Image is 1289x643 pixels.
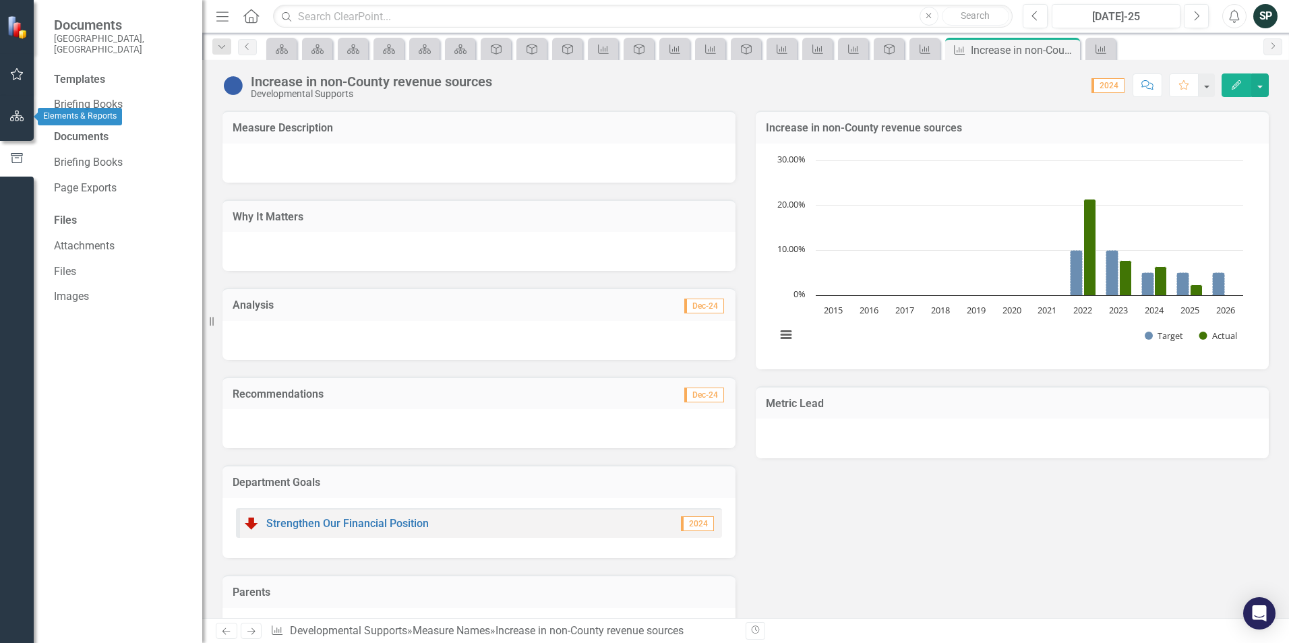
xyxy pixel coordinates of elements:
[931,304,950,316] text: 2018
[1106,250,1118,295] path: 2023, 10. Target.
[38,108,122,125] div: Elements & Reports
[54,97,189,113] a: Briefing Books
[233,299,479,311] h3: Analysis
[1145,304,1164,316] text: 2024
[290,624,407,637] a: Developmental Supports
[777,326,796,344] button: View chart menu, Chart
[681,516,714,531] span: 2024
[54,129,189,145] div: Documents
[942,7,1009,26] button: Search
[1084,199,1096,295] path: 2022, 21.37. Actual.
[777,243,806,255] text: 10.00%
[251,89,492,99] div: Developmental Supports
[1177,272,1189,295] path: 2025, 5. Target.
[233,477,725,489] h3: Department Goals
[266,517,429,530] a: Strengthen Our Financial Position
[273,5,1013,28] input: Search ClearPoint...
[54,155,189,171] a: Briefing Books
[1052,4,1180,28] button: [DATE]-25
[233,122,725,134] h3: Measure Description
[1155,266,1167,295] path: 2024, 6.33. Actual.
[769,154,1250,356] svg: Interactive chart
[769,154,1255,356] div: Chart. Highcharts interactive chart.
[1253,4,1278,28] button: SP
[1120,260,1132,295] path: 2023, 7.8. Actual.
[1073,304,1092,316] text: 2022
[1142,272,1154,295] path: 2024, 5. Target.
[1191,284,1203,295] path: 2025, 2.4. Actual.
[777,153,806,165] text: 30.00%
[243,515,260,531] img: Below Plan
[1243,597,1276,630] div: Open Intercom Messenger
[54,213,189,228] div: Files
[7,15,30,38] img: ClearPoint Strategy
[777,198,806,210] text: 20.00%
[251,74,492,89] div: Increase in non-County revenue sources
[54,72,189,88] div: Templates
[1216,304,1235,316] text: 2026
[1145,330,1184,342] button: Show Target
[54,33,189,55] small: [GEOGRAPHIC_DATA], [GEOGRAPHIC_DATA]
[971,42,1077,59] div: Increase in non-County revenue sources
[766,122,1259,134] h3: Increase in non-County revenue sources
[766,398,1259,410] h3: Metric Lead
[233,388,572,400] h3: Recommendations
[496,624,684,637] div: Increase in non-County revenue sources
[54,17,189,33] span: Documents
[1199,330,1237,342] button: Show Actual
[1091,78,1125,93] span: 2024
[54,264,189,280] a: Files
[961,10,990,21] span: Search
[684,299,724,313] span: Dec-24
[233,211,725,223] h3: Why It Matters
[222,75,244,96] img: No Information
[824,304,843,316] text: 2015
[233,586,725,599] h3: Parents
[1213,272,1225,295] path: 2026, 5. Target.
[860,304,878,316] text: 2016
[1109,304,1128,316] text: 2023
[1038,304,1056,316] text: 2021
[1056,9,1176,25] div: [DATE]-25
[967,304,986,316] text: 2019
[1071,250,1083,295] path: 2022, 10. Target.
[895,304,914,316] text: 2017
[54,289,189,305] a: Images
[54,239,189,254] a: Attachments
[1002,304,1021,316] text: 2020
[1180,304,1199,316] text: 2025
[684,388,724,402] span: Dec-24
[54,181,189,196] a: Page Exports
[413,624,490,637] a: Measure Names
[793,288,806,300] text: 0%
[270,623,736,639] div: » »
